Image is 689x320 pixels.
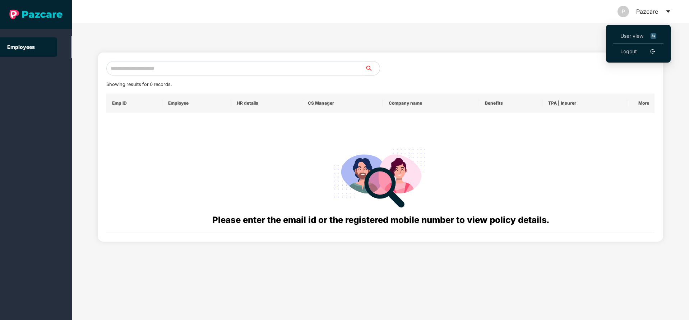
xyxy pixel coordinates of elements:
span: Please enter the email id or the registered mobile number to view policy details. [212,215,549,225]
span: search [365,65,380,71]
img: svg+xml;base64,PHN2ZyB4bWxucz0iaHR0cDovL3d3dy53My5vcmcvMjAwMC9zdmciIHdpZHRoPSIyODgiIGhlaWdodD0iMj... [329,140,432,213]
th: Benefits [479,93,542,113]
th: Emp ID [106,93,163,113]
span: P [622,6,625,17]
th: Employee [162,93,231,113]
th: Company name [383,93,479,113]
span: caret-down [665,9,671,14]
button: search [365,61,380,76]
span: Showing results for 0 records. [106,82,172,87]
span: User view [620,32,656,40]
a: Logout [620,47,637,55]
th: More [627,93,655,113]
th: CS Manager [302,93,383,113]
th: HR details [231,93,302,113]
th: TPA | Insurer [542,93,627,113]
a: Employees [7,44,35,50]
img: svg+xml;base64,PHN2ZyB4bWxucz0iaHR0cDovL3d3dy53My5vcmcvMjAwMC9zdmciIHdpZHRoPSIxNiIgaGVpZ2h0PSIxNi... [651,32,656,40]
